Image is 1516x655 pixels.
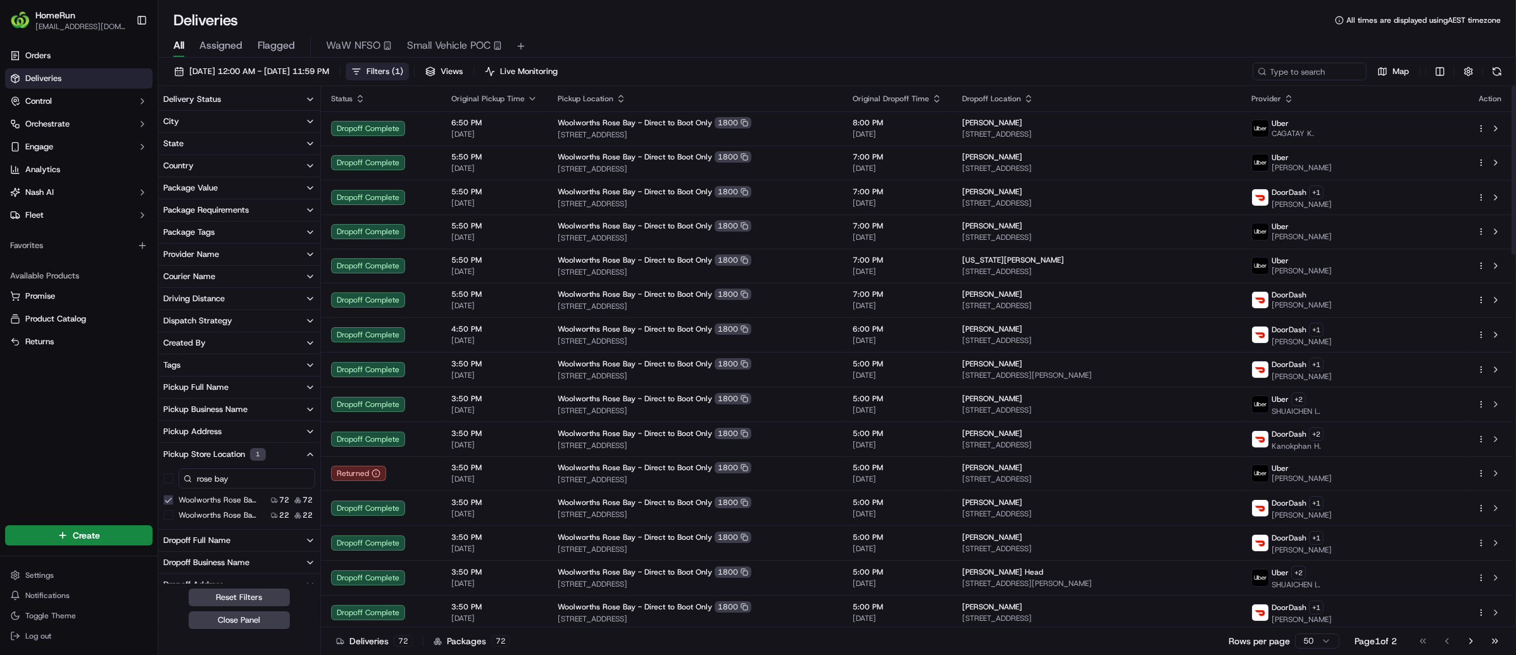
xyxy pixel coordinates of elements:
[25,290,55,302] span: Promise
[163,138,184,149] div: State
[1272,429,1306,439] span: DoorDash
[1272,163,1332,173] span: [PERSON_NAME]
[5,5,131,35] button: HomeRunHomeRun[EMAIL_ADDRESS][DOMAIN_NAME]
[5,627,153,645] button: Log out
[73,529,100,542] span: Create
[451,440,537,450] span: [DATE]
[558,428,712,439] span: Woolworths Rose Bay - Direct to Boot Only
[1252,223,1269,240] img: uber-new-logo.jpeg
[558,130,832,140] span: [STREET_ADDRESS]
[500,66,558,77] span: Live Monitoring
[163,404,247,415] div: Pickup Business Name
[1252,361,1269,378] img: doordash_logo_v2.png
[25,187,54,198] span: Nash AI
[451,578,537,589] span: [DATE]
[5,332,153,352] button: Returns
[558,544,832,554] span: [STREET_ADDRESS]
[173,38,184,53] span: All
[25,164,60,175] span: Analytics
[715,151,751,163] div: 1800
[163,227,215,238] div: Package Tags
[451,301,537,311] span: [DATE]
[962,405,1232,415] span: [STREET_ADDRESS]
[853,198,942,208] span: [DATE]
[163,359,180,371] div: Tags
[163,94,221,105] div: Delivery Status
[1309,601,1324,614] button: +1
[331,466,386,481] div: Returned
[962,359,1022,369] span: [PERSON_NAME]
[451,198,537,208] span: [DATE]
[1272,232,1332,242] span: [PERSON_NAME]
[5,159,153,180] a: Analytics
[962,255,1064,265] span: [US_STATE][PERSON_NAME]
[25,570,54,580] span: Settings
[1477,94,1503,104] div: Action
[715,428,751,439] div: 1800
[451,289,537,299] span: 5:50 PM
[962,152,1022,162] span: [PERSON_NAME]
[163,557,249,568] div: Dropoff Business Name
[5,607,153,625] button: Toggle Theme
[451,232,537,242] span: [DATE]
[715,289,751,300] div: 1800
[1309,358,1324,371] button: +1
[1252,465,1269,482] img: uber-new-logo.jpeg
[962,335,1232,346] span: [STREET_ADDRESS]
[558,440,832,451] span: [STREET_ADDRESS]
[35,9,75,22] button: HomeRun
[5,205,153,225] button: Fleet
[1272,463,1289,473] span: Uber
[346,63,409,80] button: Filters(1)
[158,288,320,309] button: Driving Distance
[1252,120,1269,137] img: uber-new-logo.jpeg
[158,421,320,442] button: Pickup Address
[558,301,832,311] span: [STREET_ADDRESS]
[558,233,832,243] span: [STREET_ADDRESS]
[962,289,1022,299] span: [PERSON_NAME]
[451,266,537,277] span: [DATE]
[451,405,537,415] span: [DATE]
[173,10,238,30] h1: Deliveries
[451,255,537,265] span: 5:50 PM
[158,111,320,132] button: City
[558,394,712,404] span: Woolworths Rose Bay - Direct to Boot Only
[392,66,403,77] span: ( 1 )
[1272,256,1289,266] span: Uber
[25,590,70,601] span: Notifications
[199,38,242,53] span: Assigned
[962,370,1232,380] span: [STREET_ADDRESS][PERSON_NAME]
[25,50,51,61] span: Orders
[158,199,320,221] button: Package Requirements
[1272,325,1306,335] span: DoorDash
[158,177,320,199] button: Package Value
[1252,431,1269,447] img: doordash_logo_v2.png
[558,187,712,197] span: Woolworths Rose Bay - Direct to Boot Only
[853,221,942,231] span: 7:00 PM
[1291,392,1306,406] button: +2
[179,495,260,505] label: Woolworths Rose Bay - Direct to Boot Only
[1272,473,1332,483] span: [PERSON_NAME]
[1272,187,1306,197] span: DoorDash
[962,129,1232,139] span: [STREET_ADDRESS]
[1272,153,1289,163] span: Uber
[451,129,537,139] span: [DATE]
[558,475,832,485] span: [STREET_ADDRESS]
[558,152,712,162] span: Woolworths Rose Bay - Direct to Boot Only
[1272,128,1314,139] span: CAGATAY K.
[1393,66,1409,77] span: Map
[853,187,942,197] span: 7:00 PM
[558,579,832,589] span: [STREET_ADDRESS]
[5,566,153,584] button: Settings
[1272,568,1289,578] span: Uber
[715,254,751,266] div: 1800
[35,22,126,32] span: [EMAIL_ADDRESS][DOMAIN_NAME]
[163,448,266,461] div: Pickup Store Location
[853,232,942,242] span: [DATE]
[1252,327,1269,343] img: doordash_logo_v2.png
[163,579,223,590] div: Dropoff Address
[962,394,1022,404] span: [PERSON_NAME]
[1272,510,1332,520] span: [PERSON_NAME]
[558,567,712,577] span: Woolworths Rose Bay - Direct to Boot Only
